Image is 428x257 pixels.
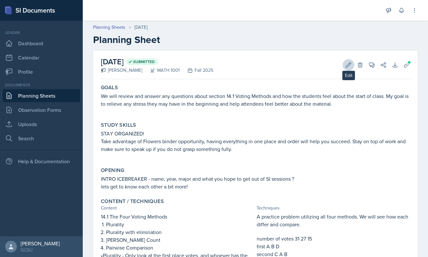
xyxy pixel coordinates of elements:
a: Planning Sheets [3,89,80,102]
label: Study Skills [101,122,136,128]
a: Observation Forms [3,103,80,116]
h2: Planning Sheet [93,34,418,46]
p: 14.1 The Four Voting Methods [101,213,254,220]
div: [PERSON_NAME] [101,67,142,74]
div: Content [101,205,254,211]
p: number of votes 31 27 15 [257,235,410,242]
h2: [DATE] [101,56,213,68]
label: Opening [101,167,124,174]
div: Techniques [257,205,410,211]
label: Content / Techniques [101,198,164,205]
div: Documents [3,82,80,88]
div: Fall 2025 [180,67,213,74]
p: INTRO ICEBREAKER - name, year, major and what you hope to get out of SI sessions ? [101,175,410,183]
p: first A B D [257,242,410,250]
a: Calendar [3,51,80,64]
p: STAY ORGANIZED! [101,130,410,137]
p: Pairwise Comparison [106,244,254,252]
span: Submitted [133,59,155,64]
a: Dashboard [3,37,80,50]
p: Take advantage of Flowers binder opportunity, having everything in one place and order will help ... [101,137,410,153]
a: Uploads [3,118,80,131]
p: Plurality with elimination [106,228,254,236]
div: GCSU [21,247,60,253]
div: Help & Documentation [3,155,80,168]
p: Plurality [106,220,254,228]
a: Search [3,132,80,145]
button: Edit [343,59,354,71]
div: [DATE] [134,24,147,31]
p: [PERSON_NAME] Count [106,236,254,244]
a: Profile [3,65,80,78]
div: MATH 1001 [142,67,180,74]
a: Planning Sheets [93,24,125,31]
label: Goals [101,84,118,91]
p: A practice problem utilizing all four methods. We will see how each differ and compare. [257,213,410,228]
div: Leader [3,30,80,36]
div: [PERSON_NAME] [21,240,60,247]
p: lets get to know each other a bit more! [101,183,410,190]
p: We will review and answer any questions about section 14.1 Voting Methods and how the students fe... [101,92,410,108]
